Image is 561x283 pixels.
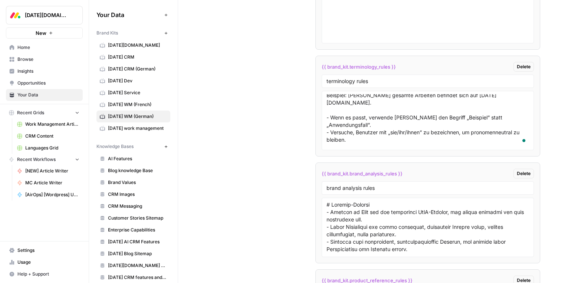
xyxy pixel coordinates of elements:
[25,180,79,186] span: MC Article Writer
[36,29,46,37] span: New
[96,188,170,200] a: CRM Images
[327,78,529,85] input: Variable Name
[96,75,170,87] a: [DATE] Dev
[108,227,167,233] span: Enterprise Capabilities
[108,113,167,120] span: [DATE] WM (German)
[108,274,167,281] span: [DATE] CRM features and use cases
[6,244,83,256] a: Settings
[96,99,170,111] a: [DATE] WM (French)
[108,66,167,72] span: [DATE] CRM (German)
[96,212,170,224] a: Customer Stories Sitemap
[14,189,83,201] a: [AirOps] [Wordpress] Update Cornerstone Post
[96,236,170,248] a: [DATE] AI CRM Features
[6,107,83,118] button: Recent Grids
[25,133,79,139] span: CRM Content
[327,94,529,147] textarea: To enrich screen reader interactions, please activate Accessibility in Grammarly extension settings
[108,54,167,60] span: [DATE] CRM
[96,224,170,236] a: Enterprise Capabilities
[96,87,170,99] a: [DATE] Service
[96,200,170,212] a: CRM Messaging
[108,238,167,245] span: [DATE] AI CRM Features
[6,65,83,77] a: Insights
[108,191,167,198] span: CRM Images
[17,80,79,86] span: Opportunities
[96,165,170,177] a: Blog knowledge Base
[14,177,83,189] a: MC Article Writer
[17,259,79,266] span: Usage
[25,11,70,19] span: [DATE][DOMAIN_NAME]
[517,170,531,177] span: Delete
[17,56,79,63] span: Browse
[17,68,79,75] span: Insights
[327,201,529,254] textarea: # Loremip-Dolorsi - Ametcon ad Elit sed doe temporinci UtlA-Etdolor, mag aliqua enimadmi ven quis...
[6,268,83,280] button: Help + Support
[6,256,83,268] a: Usage
[108,250,167,257] span: [DATE] Blog Sitemap
[17,247,79,254] span: Settings
[17,271,79,277] span: Help + Support
[108,89,167,96] span: [DATE] Service
[25,121,79,128] span: Work Management Article Grid
[96,51,170,63] a: [DATE] CRM
[514,169,534,178] button: Delete
[327,185,529,191] input: Variable Name
[17,109,44,116] span: Recent Grids
[6,53,83,65] a: Browse
[6,89,83,101] a: Your Data
[17,156,56,163] span: Recent Workflows
[6,27,83,39] button: New
[322,63,396,70] span: {{ brand_kit.terminology_rules }}
[25,168,79,174] span: [NEW] Article Writer
[6,42,83,53] a: Home
[96,111,170,122] a: [DATE] WM (German)
[25,145,79,151] span: Languages Grid
[14,142,83,154] a: Languages Grid
[14,118,83,130] a: Work Management Article Grid
[14,165,83,177] a: [NEW] Article Writer
[108,125,167,132] span: [DATE] work management
[108,262,167,269] span: [DATE][DOMAIN_NAME] AI offering
[96,248,170,260] a: [DATE] Blog Sitemap
[108,42,167,49] span: [DATE][DOMAIN_NAME]
[108,179,167,186] span: Brand Values
[322,170,403,177] span: {{ brand_kit.brand_analysis_rules }}
[9,9,22,22] img: Monday.com Logo
[96,177,170,188] a: Brand Values
[25,191,79,198] span: [AirOps] [Wordpress] Update Cornerstone Post
[14,130,83,142] a: CRM Content
[96,10,161,19] span: Your Data
[108,78,167,84] span: [DATE] Dev
[108,155,167,162] span: AI Features
[108,215,167,221] span: Customer Stories Sitemap
[96,30,118,36] span: Brand Kits
[96,122,170,134] a: [DATE] work management
[17,44,79,51] span: Home
[108,167,167,174] span: Blog knowledge Base
[6,77,83,89] a: Opportunities
[517,63,531,70] span: Delete
[96,63,170,75] a: [DATE] CRM (German)
[96,39,170,51] a: [DATE][DOMAIN_NAME]
[96,260,170,272] a: [DATE][DOMAIN_NAME] AI offering
[514,62,534,72] button: Delete
[96,143,134,150] span: Knowledge Bases
[6,6,83,24] button: Workspace: Monday.com
[17,92,79,98] span: Your Data
[6,154,83,165] button: Recent Workflows
[108,101,167,108] span: [DATE] WM (French)
[96,153,170,165] a: AI Features
[108,203,167,210] span: CRM Messaging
